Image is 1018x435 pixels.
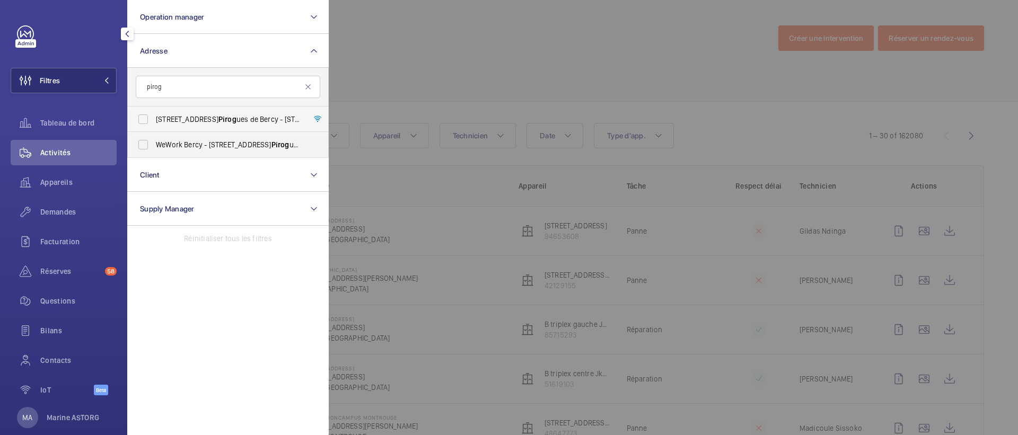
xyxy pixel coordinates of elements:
[40,118,117,128] span: Tableau de bord
[47,412,100,423] p: Marine ASTORG
[40,147,117,158] span: Activités
[40,75,60,86] span: Filtres
[22,412,32,423] p: MA
[40,207,117,217] span: Demandes
[40,385,94,395] span: IoT
[40,236,117,247] span: Facturation
[40,325,117,336] span: Bilans
[40,177,117,188] span: Appareils
[11,68,117,93] button: Filtres
[105,267,117,276] span: 58
[40,355,117,366] span: Contacts
[40,266,101,277] span: Réserves
[40,296,117,306] span: Questions
[94,385,108,395] span: Beta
